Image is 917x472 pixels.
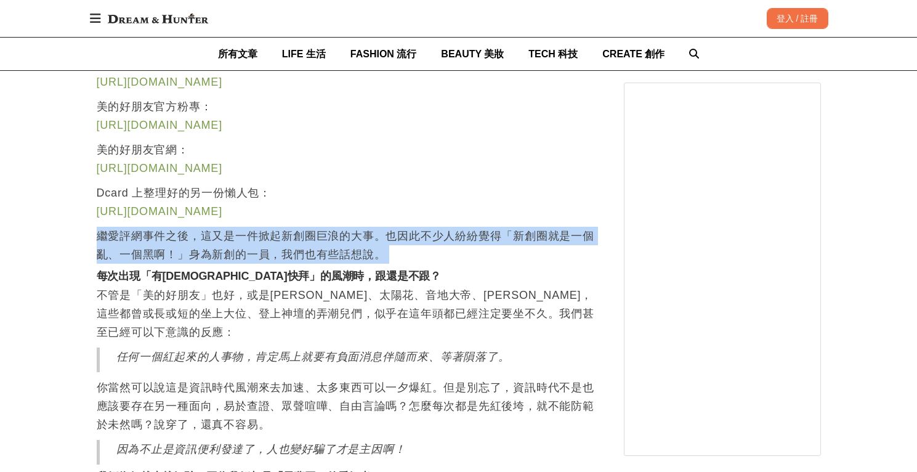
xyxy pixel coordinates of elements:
span: 所有文章 [218,49,257,59]
span: CREATE 創作 [602,49,665,59]
span: TECH 科技 [528,49,578,59]
a: LIFE 生活 [282,38,326,70]
a: FASHION 流行 [350,38,417,70]
p: 你當然可以說這是資訊時代風潮來去加速、太多東西可以一夕爆紅。但是別忘了，資訊時代不是也應該要存在另一種面向，易於查證、眾聲喧嘩、自由言論嗎？怎麼每次都是先紅後垮，就不能防範於未然嗎？說穿了，還真... [97,378,599,434]
a: [URL][DOMAIN_NAME] [97,162,222,174]
p: 繼愛評網事件之後，這又是一件掀起新創圈巨浪的大事。也因此不少人紛紛覺得「新創圈就是一個亂、一個黑啊！」身為新創的一員，我們也有些話想說。 [97,227,599,264]
a: [URL][DOMAIN_NAME] [97,119,222,131]
div: 登入 / 註冊 [767,8,828,29]
a: CREATE 創作 [602,38,665,70]
p: 因為不止是資訊便利發達了，人也變好騙了才是主因啊！ [116,440,583,458]
a: TECH 科技 [528,38,578,70]
a: BEAUTY 美妝 [441,38,504,70]
span: FASHION 流行 [350,49,417,59]
a: [URL][DOMAIN_NAME] [97,76,222,88]
p: 美的好朋友官方粉專： [97,97,599,134]
span: BEAUTY 美妝 [441,49,504,59]
p: 任何一個紅起來的人事物，肯定馬上就要有負面消息伴隨而來、等著隕落了。 [116,348,583,366]
p: 美的好朋友官網： [97,140,599,177]
img: Dream & Hunter [102,7,214,30]
a: 所有文章 [218,38,257,70]
p: Dcard 上整理好的另一份懶人包： [97,184,599,221]
span: LIFE 生活 [282,49,326,59]
h3: 每次出現「有[DEMOGRAPHIC_DATA]快拜」的風潮時，跟還是不跟？ [97,270,599,283]
a: [URL][DOMAIN_NAME] [97,205,222,218]
p: 不管是「美的好朋友」也好，或是[PERSON_NAME]、太陽花、音地大帝、[PERSON_NAME]，這些都曾或長或短的坐上大位、登上神壇的弄潮兒們，似乎在這年頭都已經注定要坐不久。我們甚至已... [97,286,599,341]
